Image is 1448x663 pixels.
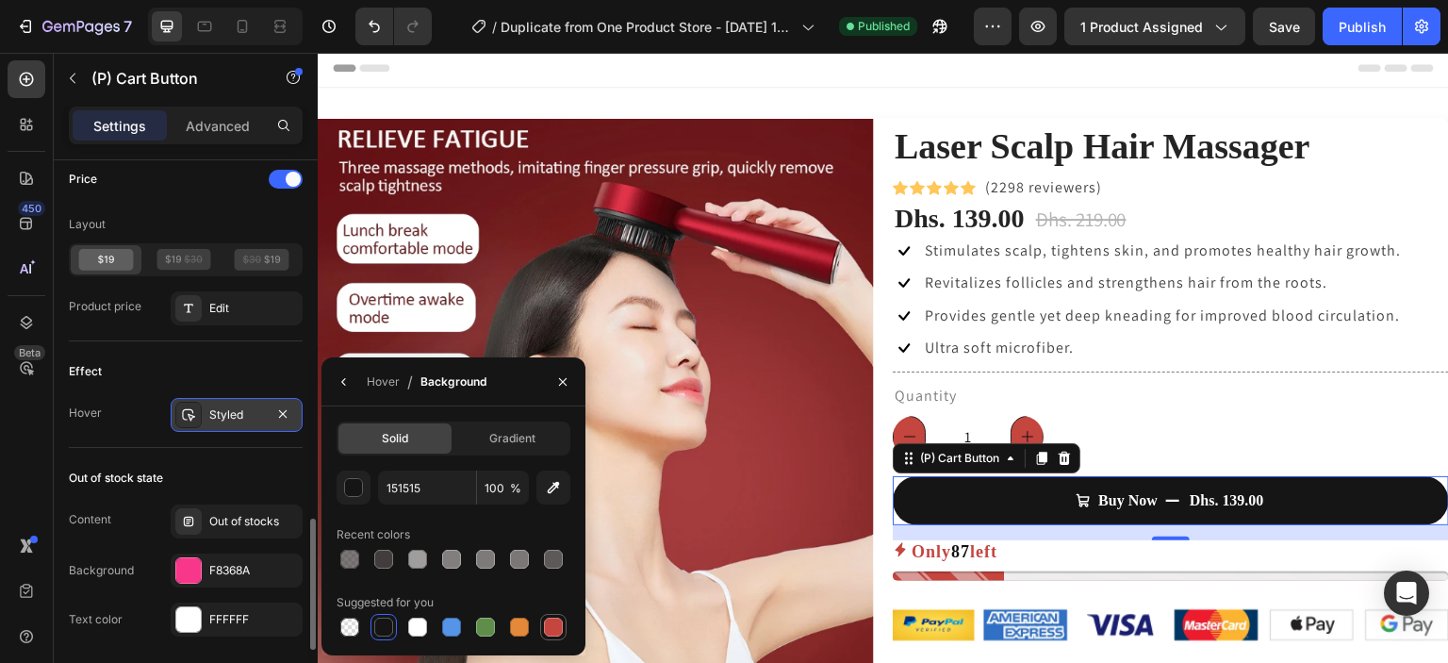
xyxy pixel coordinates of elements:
[575,423,1131,472] button: Buy Now
[355,8,432,45] div: Undo/Redo
[1253,8,1315,45] button: Save
[69,216,106,233] div: Layout
[575,147,709,185] div: Dhs. 139.00
[209,513,298,530] div: Out of stocks
[594,488,680,511] p: Only left
[633,489,652,508] span: 87
[69,363,102,380] div: Effect
[599,397,685,414] div: (P) Cart Button
[69,298,141,315] div: Product price
[607,285,756,306] p: Ultra soft microfiber.
[378,471,476,505] input: Eg: FFFFFF
[69,171,97,188] div: Price
[407,371,413,393] span: /
[607,188,1083,208] p: Stimulates scalp, tightens skin, and promotes healthy hair growth.
[492,17,497,37] span: /
[1339,17,1386,37] div: Publish
[608,363,693,406] input: quantity
[667,124,784,145] p: (2298 reviewers)
[420,373,486,390] div: Background
[186,116,250,136] p: Advanced
[510,480,521,497] span: %
[8,8,140,45] button: 7
[1064,8,1245,45] button: 1 product assigned
[501,17,794,37] span: Duplicate from One Product Store - [DATE] 19:55:56
[575,65,1131,123] h2: Laser Scalp Hair Massager
[69,405,102,422] div: Hover
[716,150,811,184] div: Dhs. 219.00
[693,363,726,406] button: increment
[382,430,408,447] span: Solid
[781,437,840,459] div: Buy Now
[1080,17,1203,37] span: 1 product assigned
[123,15,132,38] p: 7
[337,526,410,543] div: Recent colors
[91,67,252,90] p: (P) Cart Button
[209,406,264,423] div: Styled
[607,220,1010,240] p: Revitalizes follicles and strengthens hair from the roots.
[575,363,608,406] button: decrement
[489,430,535,447] span: Gradient
[337,594,434,611] div: Suggested for you
[367,373,400,390] div: Hover
[575,556,1131,588] img: Alt Image
[1323,8,1402,45] button: Publish
[607,253,1082,273] p: Provides gentle yet deep kneading for improved blood circulation.
[14,345,45,360] div: Beta
[209,562,298,579] div: F8368A
[1384,571,1429,616] div: Open Intercom Messenger
[69,562,134,579] div: Background
[93,116,146,136] p: Settings
[18,201,45,216] div: 450
[318,53,1448,663] iframe: Design area
[870,435,948,461] div: Dhs. 139.00
[69,470,163,487] div: Out of stock state
[577,333,1129,354] p: Quantity
[69,511,111,528] div: Content
[69,611,123,628] div: Text color
[209,611,298,628] div: FFFFFF
[209,300,298,317] div: Edit
[1269,19,1300,35] span: Save
[858,18,910,35] span: Published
